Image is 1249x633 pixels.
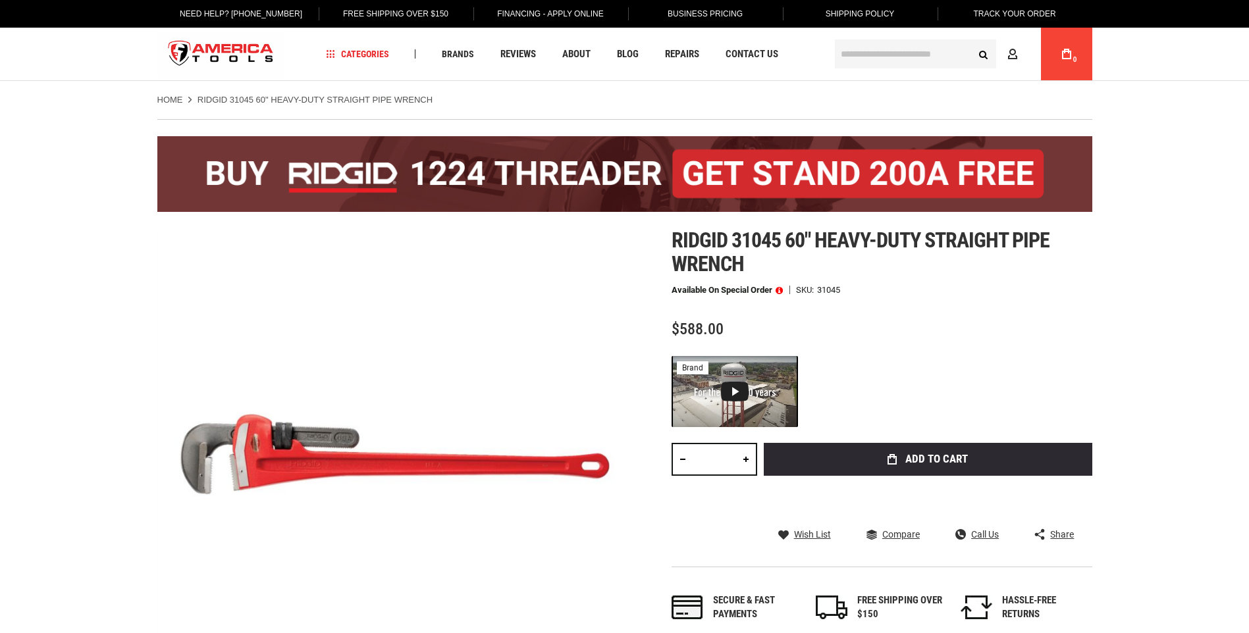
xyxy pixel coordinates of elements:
[778,528,831,540] a: Wish List
[816,595,847,619] img: shipping
[955,528,999,540] a: Call Us
[665,49,699,59] span: Repairs
[436,45,480,63] a: Brands
[556,45,597,63] a: About
[494,45,542,63] a: Reviews
[761,480,1095,518] iframe: Secure express checkout frame
[562,49,591,59] span: About
[320,45,395,63] a: Categories
[157,136,1092,212] img: BOGO: Buy the RIDGID® 1224 Threader (26092), get the 92467 200A Stand FREE!
[157,30,285,79] img: America Tools
[1054,28,1079,80] a: 0
[971,41,996,66] button: Search
[198,95,433,105] strong: RIDGID 31045 60" HEAVY-DUTY STRAIGHT PIPE WRENCH
[826,9,895,18] span: Shipping Policy
[672,286,783,295] p: Available on Special Order
[1064,592,1249,633] iframe: LiveChat chat widget
[764,443,1092,476] button: Add to Cart
[617,49,639,59] span: Blog
[794,530,831,539] span: Wish List
[726,49,778,59] span: Contact Us
[500,49,536,59] span: Reviews
[905,453,968,465] span: Add to Cart
[672,595,703,619] img: payments
[1050,530,1074,539] span: Share
[817,286,840,294] div: 31045
[611,45,645,63] a: Blog
[713,594,799,622] div: Secure & fast payments
[961,595,992,619] img: returns
[882,530,920,539] span: Compare
[326,49,389,59] span: Categories
[857,594,943,622] div: FREE SHIPPING OVER $150
[672,320,724,338] span: $588.00
[157,94,183,106] a: Home
[971,530,999,539] span: Call Us
[1002,594,1088,622] div: HASSLE-FREE RETURNS
[672,228,1050,276] span: Ridgid 31045 60" heavy-duty straight pipe wrench
[866,528,920,540] a: Compare
[659,45,705,63] a: Repairs
[157,30,285,79] a: store logo
[720,45,784,63] a: Contact Us
[796,286,817,294] strong: SKU
[1073,56,1077,63] span: 0
[442,49,474,59] span: Brands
